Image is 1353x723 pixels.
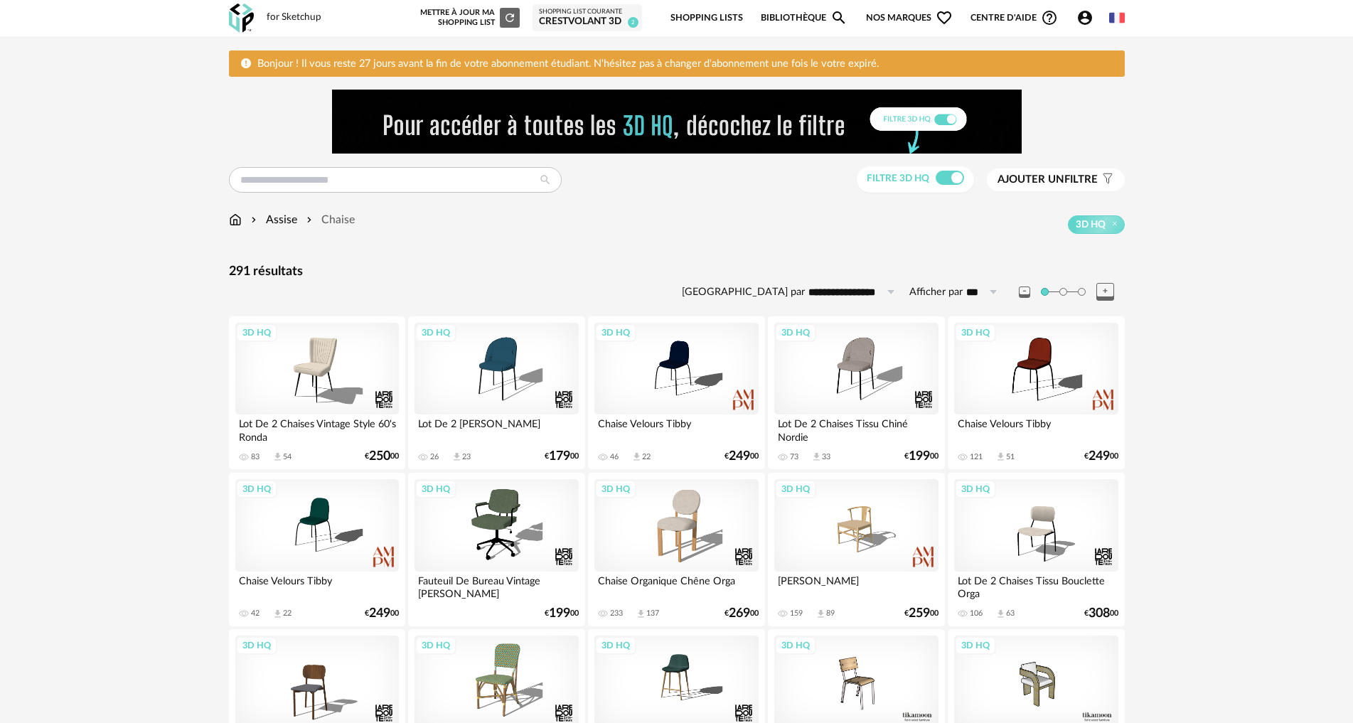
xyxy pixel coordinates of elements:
div: € 00 [1084,609,1118,618]
span: Magnify icon [830,9,847,26]
span: Refresh icon [503,14,516,21]
div: 3D HQ [955,480,996,498]
div: 3D HQ [236,480,277,498]
span: Bonjour ! Il vous reste 27 jours avant la fin de votre abonnement étudiant. N'hésitez pas à chang... [257,58,879,69]
div: € 00 [365,609,399,618]
div: CRESTVOLANT 3D [539,16,636,28]
div: Lot De 2 Chaises Tissu Bouclette Orga [954,572,1118,600]
a: 3D HQ Lot De 2 Chaises Vintage Style 60's Ronda 83 Download icon 54 €25000 [229,316,405,470]
div: € 00 [545,609,579,618]
span: Download icon [815,609,826,619]
a: BibliothèqueMagnify icon [761,1,847,35]
span: 179 [549,451,570,461]
span: Nos marques [866,1,953,35]
span: 249 [729,451,750,461]
div: 3D HQ [595,480,636,498]
span: Heart Outline icon [936,9,953,26]
span: Centre d'aideHelp Circle Outline icon [970,9,1058,26]
div: 83 [251,452,260,462]
div: € 00 [904,451,938,461]
div: 73 [790,452,798,462]
img: fr [1109,10,1125,26]
span: 2 [628,17,638,28]
span: 3D HQ [1076,218,1106,231]
div: 3D HQ [955,323,996,342]
span: 269 [729,609,750,618]
div: 54 [283,452,292,462]
div: 26 [430,452,439,462]
div: € 00 [724,451,759,461]
div: 3D HQ [415,636,456,655]
span: Filtre 3D HQ [867,173,929,183]
div: € 00 [904,609,938,618]
span: Download icon [631,451,642,462]
span: Download icon [451,451,462,462]
a: 3D HQ Chaise Velours Tibby 121 Download icon 51 €24900 [948,316,1124,470]
span: Account Circle icon [1076,9,1100,26]
div: 3D HQ [775,636,816,655]
span: 259 [909,609,930,618]
label: [GEOGRAPHIC_DATA] par [682,286,805,299]
div: 89 [826,609,835,618]
div: Shopping List courante [539,8,636,16]
div: € 00 [545,451,579,461]
div: 3D HQ [236,636,277,655]
div: 42 [251,609,260,618]
span: 199 [549,609,570,618]
div: 63 [1006,609,1015,618]
span: 249 [1089,451,1110,461]
div: Fauteuil De Bureau Vintage [PERSON_NAME] [415,572,578,600]
a: 3D HQ Chaise Velours Tibby 42 Download icon 22 €24900 [229,473,405,626]
label: Afficher par [909,286,963,299]
div: 159 [790,609,803,618]
div: Chaise Organique Chêne Orga [594,572,758,600]
span: Download icon [272,451,283,462]
div: 46 [610,452,619,462]
span: Filter icon [1098,173,1114,187]
div: € 00 [365,451,399,461]
div: 121 [970,452,983,462]
div: [PERSON_NAME] [774,572,938,600]
a: 3D HQ Lot De 2 Chaises Tissu Chiné Nordie 73 Download icon 33 €19900 [768,316,944,470]
span: Download icon [995,451,1006,462]
div: 3D HQ [595,323,636,342]
a: 3D HQ Fauteuil De Bureau Vintage [PERSON_NAME] €19900 [408,473,584,626]
span: Download icon [272,609,283,619]
span: 249 [369,609,390,618]
div: 22 [642,452,651,462]
span: Help Circle Outline icon [1041,9,1058,26]
div: 3D HQ [775,323,816,342]
div: 3D HQ [415,480,456,498]
div: 291 résultats [229,264,1125,280]
div: 3D HQ [236,323,277,342]
a: Shopping Lists [670,1,743,35]
div: for Sketchup [267,11,321,24]
img: svg+xml;base64,PHN2ZyB3aWR0aD0iMTYiIGhlaWdodD0iMTYiIHZpZXdCb3g9IjAgMCAxNiAxNiIgZmlsbD0ibm9uZSIgeG... [248,212,260,228]
span: Account Circle icon [1076,9,1093,26]
a: 3D HQ Lot De 2 [PERSON_NAME] 26 Download icon 23 €17900 [408,316,584,470]
div: Lot De 2 [PERSON_NAME] [415,414,578,443]
span: filtre [998,173,1098,187]
div: € 00 [724,609,759,618]
a: 3D HQ Chaise Organique Chêne Orga 233 Download icon 137 €26900 [588,473,764,626]
div: € 00 [1084,451,1118,461]
a: 3D HQ Chaise Velours Tibby 46 Download icon 22 €24900 [588,316,764,470]
div: 137 [646,609,659,618]
button: Ajouter unfiltre Filter icon [987,168,1125,191]
div: 233 [610,609,623,618]
img: svg+xml;base64,PHN2ZyB3aWR0aD0iMTYiIGhlaWdodD0iMTciIHZpZXdCb3g9IjAgMCAxNiAxNyIgZmlsbD0ibm9uZSIgeG... [229,212,242,228]
a: 3D HQ Lot De 2 Chaises Tissu Bouclette Orga 106 Download icon 63 €30800 [948,473,1124,626]
span: 308 [1089,609,1110,618]
div: Chaise Velours Tibby [594,414,758,443]
div: 3D HQ [415,323,456,342]
span: Ajouter un [998,174,1064,185]
div: 33 [822,452,830,462]
span: Download icon [811,451,822,462]
div: Chaise Velours Tibby [235,572,399,600]
div: 3D HQ [955,636,996,655]
a: Shopping List courante CRESTVOLANT 3D 2 [539,8,636,28]
a: 3D HQ [PERSON_NAME] 159 Download icon 89 €25900 [768,473,944,626]
div: 51 [1006,452,1015,462]
div: Chaise Velours Tibby [954,414,1118,443]
span: 199 [909,451,930,461]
